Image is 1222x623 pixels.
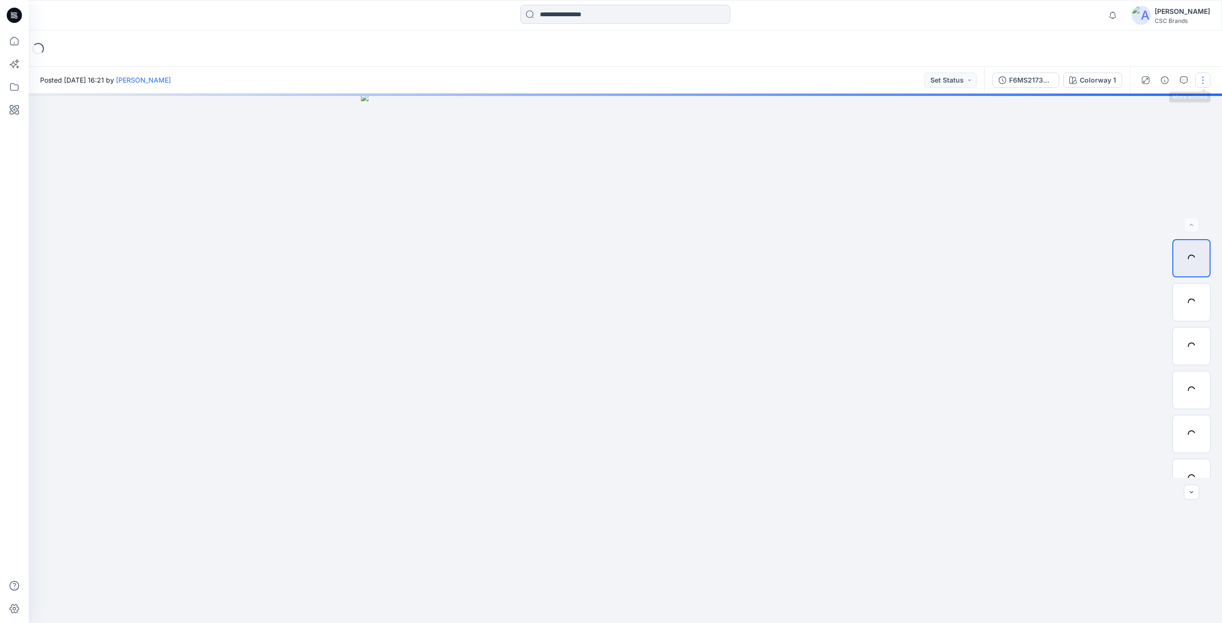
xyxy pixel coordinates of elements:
div: F6MS217362_F26_EXTREG_VP1 [1009,75,1053,85]
div: CSC Brands [1155,17,1210,24]
button: Colorway 1 [1063,73,1122,88]
a: [PERSON_NAME] [116,76,171,84]
button: Details [1157,73,1172,88]
div: [PERSON_NAME] [1155,6,1210,17]
img: avatar [1132,6,1151,25]
img: eyJhbGciOiJIUzI1NiIsImtpZCI6IjAiLCJzbHQiOiJzZXMiLCJ0eXAiOiJKV1QifQ.eyJkYXRhIjp7InR5cGUiOiJzdG9yYW... [361,94,890,623]
div: Colorway 1 [1080,75,1116,85]
button: F6MS217362_F26_EXTREG_VP1 [992,73,1059,88]
span: Posted [DATE] 16:21 by [40,75,171,85]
